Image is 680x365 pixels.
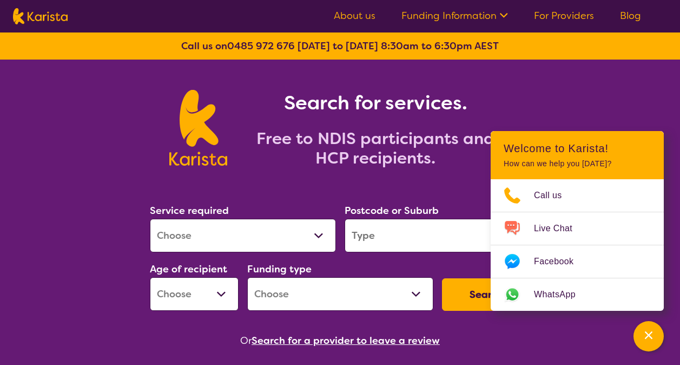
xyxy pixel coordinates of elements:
a: 0485 972 676 [227,40,295,53]
span: Call us [534,187,575,204]
b: Call us on [DATE] to [DATE] 8:30am to 6:30pm AEST [181,40,499,53]
a: About us [334,9,375,22]
span: Live Chat [534,220,585,237]
button: Channel Menu [633,321,664,351]
span: Facebook [534,253,586,270]
label: Age of recipient [150,263,227,276]
button: Search [442,278,531,311]
a: Blog [620,9,641,22]
div: Channel Menu [491,131,664,311]
label: Funding type [247,263,312,276]
h2: Welcome to Karista! [504,142,651,155]
span: WhatsApp [534,286,589,303]
a: Funding Information [401,9,508,22]
a: For Providers [534,9,594,22]
span: Or [240,333,252,349]
a: Web link opens in a new tab. [491,278,664,311]
label: Service required [150,204,229,217]
input: Type [345,219,531,252]
h1: Search for services. [240,90,511,116]
button: Search for a provider to leave a review [252,333,440,349]
h2: Free to NDIS participants and HCP recipients. [240,129,511,168]
img: Karista logo [13,8,68,24]
img: Karista logo [169,90,227,166]
label: Postcode or Suburb [345,204,439,217]
p: How can we help you [DATE]? [504,159,651,168]
ul: Choose channel [491,179,664,311]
